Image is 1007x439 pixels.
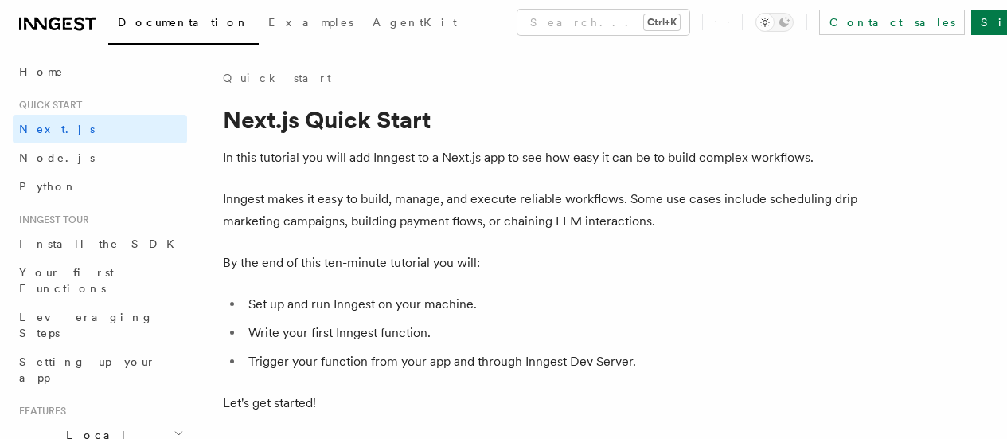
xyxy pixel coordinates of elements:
a: Node.js [13,143,187,172]
span: Python [19,180,77,193]
a: Contact sales [819,10,965,35]
span: Next.js [19,123,95,135]
li: Set up and run Inngest on your machine. [244,293,860,316]
a: AgentKit [363,5,466,43]
a: Leveraging Steps [13,303,187,347]
p: Let's get started! [223,392,860,414]
li: Write your first Inngest function. [244,322,860,344]
span: Install the SDK [19,237,184,250]
span: Quick start [13,99,82,112]
button: Search...Ctrl+K [517,10,689,35]
a: Quick start [223,70,331,86]
button: Toggle dark mode [755,13,794,32]
h1: Next.js Quick Start [223,105,860,134]
span: Features [13,405,66,417]
span: Examples [268,16,353,29]
span: Leveraging Steps [19,311,154,339]
a: Documentation [108,5,259,45]
span: Documentation [118,16,249,29]
a: Your first Functions [13,258,187,303]
a: Examples [259,5,363,43]
p: In this tutorial you will add Inngest to a Next.js app to see how easy it can be to build complex... [223,147,860,169]
span: Node.js [19,151,95,164]
span: Your first Functions [19,266,114,295]
a: Home [13,57,187,86]
span: AgentKit [373,16,457,29]
a: Next.js [13,115,187,143]
a: Python [13,172,187,201]
span: Inngest tour [13,214,89,226]
p: By the end of this ten-minute tutorial you will: [223,252,860,274]
li: Trigger your function from your app and through Inngest Dev Server. [244,351,860,373]
p: Inngest makes it easy to build, manage, and execute reliable workflows. Some use cases include sc... [223,188,860,233]
span: Home [19,64,64,80]
a: Install the SDK [13,229,187,258]
kbd: Ctrl+K [644,14,680,30]
a: Setting up your app [13,347,187,392]
span: Setting up your app [19,355,156,384]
